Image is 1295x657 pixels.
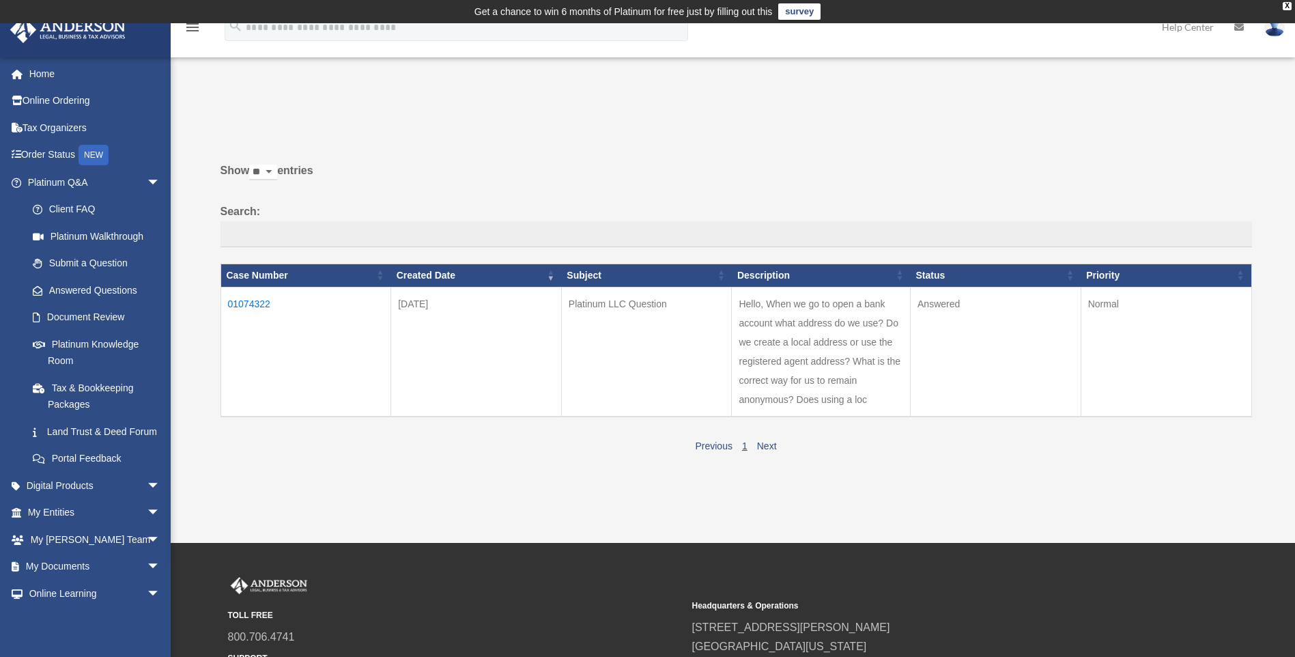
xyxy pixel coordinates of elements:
img: Anderson Advisors Platinum Portal [6,16,130,43]
a: 1 [742,441,748,451]
span: arrow_drop_down [147,580,174,608]
label: Show entries [220,161,1252,194]
div: Get a chance to win 6 months of Platinum for free just by filling out this [474,3,773,20]
td: Hello, When we go to open a bank account what address do we use? Do we create a local address or ... [732,287,911,417]
td: 01074322 [220,287,391,417]
a: Order StatusNEW [10,141,181,169]
label: Search: [220,202,1252,247]
a: Next [757,441,777,451]
th: Created Date: activate to sort column ascending [391,264,562,287]
span: arrow_drop_down [147,526,174,554]
a: Online Learningarrow_drop_down [10,580,181,607]
a: Platinum Q&Aarrow_drop_down [10,169,174,196]
a: Submit a Question [19,250,174,277]
img: Anderson Advisors Platinum Portal [228,577,310,595]
a: Digital Productsarrow_drop_down [10,472,181,499]
input: Search: [220,221,1252,247]
td: Normal [1081,287,1251,417]
a: [STREET_ADDRESS][PERSON_NAME] [692,621,890,633]
th: Subject: activate to sort column ascending [561,264,732,287]
span: arrow_drop_down [147,472,174,500]
th: Case Number: activate to sort column ascending [220,264,391,287]
a: Portal Feedback [19,445,174,473]
a: 800.706.4741 [228,631,295,643]
th: Priority: activate to sort column ascending [1081,264,1251,287]
span: arrow_drop_down [147,607,174,635]
a: Document Review [19,304,174,331]
a: [GEOGRAPHIC_DATA][US_STATE] [692,641,867,652]
div: NEW [79,145,109,165]
small: TOLL FREE [228,609,683,623]
a: Home [10,60,181,87]
a: Billingarrow_drop_down [10,607,181,634]
a: menu [184,24,201,36]
td: [DATE] [391,287,562,417]
i: menu [184,19,201,36]
a: Previous [695,441,732,451]
small: Headquarters & Operations [692,599,1147,613]
span: arrow_drop_down [147,553,174,581]
a: Tax & Bookkeeping Packages [19,374,174,418]
i: search [228,18,243,33]
a: Platinum Walkthrough [19,223,174,250]
a: Client FAQ [19,196,174,223]
a: My [PERSON_NAME] Teamarrow_drop_down [10,526,181,553]
td: Platinum LLC Question [561,287,732,417]
img: User Pic [1264,17,1285,37]
div: close [1283,2,1292,10]
select: Showentries [249,165,277,180]
a: survey [778,3,821,20]
a: Land Trust & Deed Forum [19,418,174,445]
a: Online Ordering [10,87,181,115]
a: My Documentsarrow_drop_down [10,553,181,581]
a: Tax Organizers [10,114,181,141]
span: arrow_drop_down [147,499,174,527]
a: Platinum Knowledge Room [19,331,174,374]
a: My Entitiesarrow_drop_down [10,499,181,527]
span: arrow_drop_down [147,169,174,197]
th: Status: activate to sort column ascending [911,264,1081,287]
a: Answered Questions [19,277,167,304]
td: Answered [911,287,1081,417]
th: Description: activate to sort column ascending [732,264,911,287]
